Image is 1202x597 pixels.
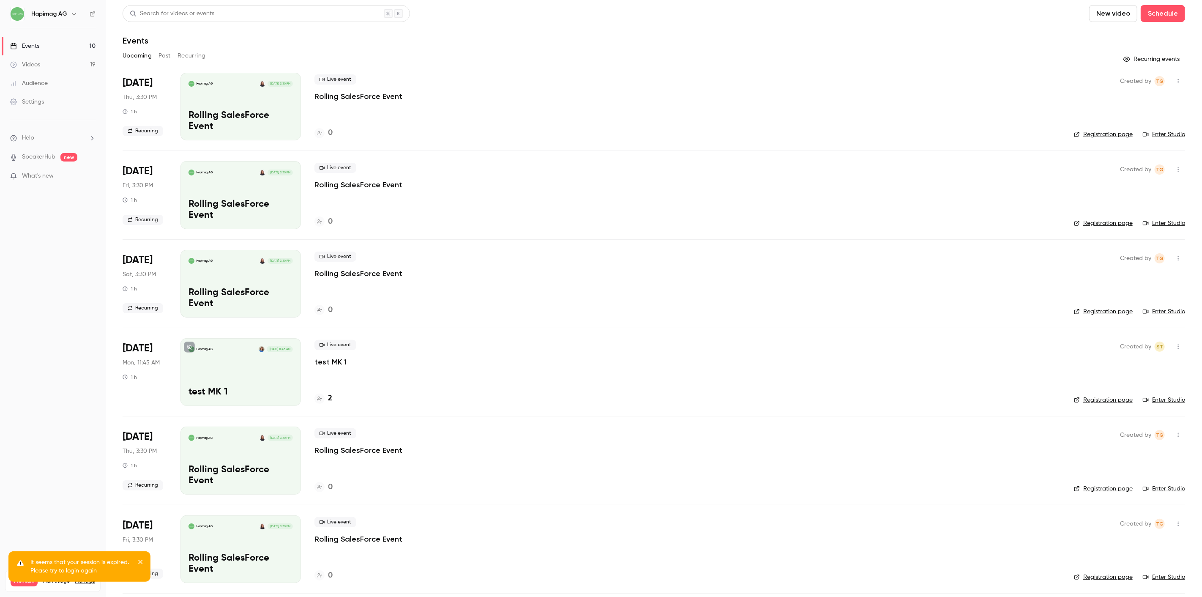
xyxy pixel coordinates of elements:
span: [DATE] [123,76,153,90]
span: Live event [314,252,356,262]
button: Recurring [178,49,206,63]
span: TG [1156,164,1164,175]
div: Oct 20 Mon, 11:45 AM (Europe/Zurich) [123,338,167,406]
img: Hapimag AG [11,7,24,21]
p: test MK 1 [188,387,293,398]
div: Settings [10,98,44,106]
span: Help [22,134,34,142]
img: Karen ☀ [260,258,265,264]
img: Rolling SalesForce Event [188,170,194,175]
span: What's new [22,172,54,181]
span: Tiziana Gallizia [1155,430,1165,440]
p: Rolling SalesForce Event [188,553,293,575]
h4: 0 [328,482,333,493]
span: Live event [314,74,356,85]
h4: 0 [328,127,333,139]
span: Tiziana Gallizia [1155,76,1165,86]
a: 0 [314,482,333,493]
span: Thu, 3:30 PM [123,93,157,101]
span: Live event [314,163,356,173]
div: Oct 16 Thu, 3:30 PM (Europe/Zurich) [123,73,167,140]
h4: 0 [328,304,333,316]
span: [DATE] [123,253,153,267]
p: Hapimag AG [197,436,213,440]
p: Rolling SalesForce Event [188,110,293,132]
button: Recurring events [1120,52,1185,66]
p: Rolling SalesForce Event [314,180,402,190]
img: Rolling SalesForce Event [188,435,194,441]
a: 0 [314,570,333,581]
span: TG [1156,76,1164,86]
a: Rolling SalesForce EventHapimag AGKaren ☀[DATE] 3:30 PMRolling SalesForce Event [180,161,301,229]
span: Live event [314,517,356,527]
img: Rolling SalesForce Event [188,81,194,87]
img: Karen ☀ [260,435,265,441]
span: new [60,153,77,162]
button: New video [1089,5,1137,22]
span: Created by [1120,164,1151,175]
span: Created by [1120,342,1151,352]
p: Rolling SalesForce Event [188,465,293,487]
span: Recurring [123,126,163,136]
span: Created by [1120,76,1151,86]
span: Recurring [123,215,163,225]
div: 1 h [123,197,137,203]
button: Upcoming [123,49,152,63]
button: close [138,558,144,568]
a: Rolling SalesForce Event [314,268,402,279]
a: Rolling SalesForce Event [314,91,402,101]
span: [DATE] 3:30 PM [268,170,292,175]
p: Hapimag AG [197,347,213,351]
a: Registration page [1074,573,1133,581]
a: Rolling SalesForce EventHapimag AGKaren ☀[DATE] 3:30 PMRolling SalesForce Event [180,427,301,494]
a: Enter Studio [1143,396,1185,404]
span: Fri, 3:30 PM [123,181,153,190]
button: Schedule [1141,5,1185,22]
h6: Hapimag AG [31,10,67,18]
span: Created by [1120,519,1151,529]
img: Rolling SalesForce Event [188,523,194,529]
a: Enter Studio [1143,307,1185,316]
span: Live event [314,340,356,350]
span: Recurring [123,480,163,490]
h4: 0 [328,570,333,581]
div: Oct 17 Fri, 3:30 PM (Europe/Zurich) [123,161,167,229]
p: Rolling SalesForce Event [314,534,402,544]
div: 1 h [123,108,137,115]
a: Registration page [1074,307,1133,316]
span: Mon, 11:45 AM [123,359,160,367]
a: 0 [314,216,333,227]
p: test MK 1 [314,357,347,367]
div: 1 h [123,374,137,381]
div: 1 h [123,285,137,292]
span: TG [1156,253,1164,263]
a: Rolling SalesForce EventHapimag AGKaren ☀[DATE] 3:30 PMRolling SalesForce Event [180,73,301,140]
div: Oct 23 Thu, 3:30 PM (Europe/Zurich) [123,427,167,494]
p: Rolling SalesForce Event [314,445,402,455]
span: Tiziana Gallizia [1155,253,1165,263]
p: Rolling SalesForce Event [188,288,293,309]
span: [DATE] 3:30 PM [268,435,292,441]
span: [DATE] [123,342,153,355]
a: 0 [314,127,333,139]
p: Rolling SalesForce Event [188,199,293,221]
span: Fri, 3:30 PM [123,536,153,544]
span: Salesforce Team [1155,342,1165,352]
span: Created by [1120,430,1151,440]
p: Hapimag AG [197,524,213,529]
div: Oct 24 Fri, 3:30 PM (Europe/Zurich) [123,515,167,583]
li: help-dropdown-opener [10,134,96,142]
span: Live event [314,428,356,438]
span: [DATE] [123,430,153,444]
span: Thu, 3:30 PM [123,447,157,455]
a: Enter Studio [1143,219,1185,227]
span: Recurring [123,303,163,313]
img: Karen ☀ [260,81,265,87]
a: Enter Studio [1143,130,1185,139]
span: [DATE] 3:30 PM [268,258,292,264]
a: Enter Studio [1143,485,1185,493]
img: Karen ☀ [260,523,265,529]
a: Rolling SalesForce EventHapimag AGKaren ☀[DATE] 3:30 PMRolling SalesForce Event [180,515,301,583]
iframe: Noticeable Trigger [85,173,96,180]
